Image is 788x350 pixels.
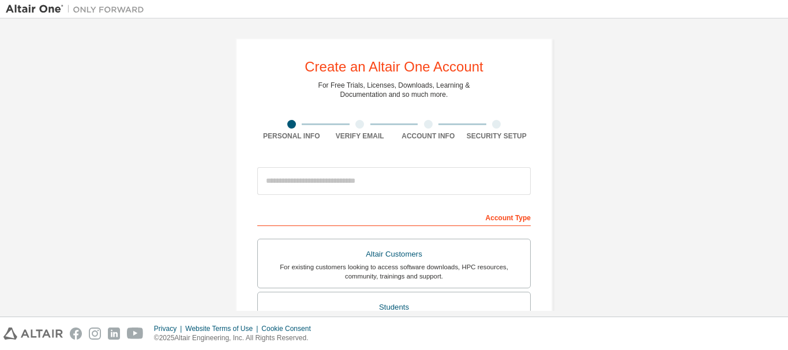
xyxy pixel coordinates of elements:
p: © 2025 Altair Engineering, Inc. All Rights Reserved. [154,333,318,343]
img: Altair One [6,3,150,15]
img: instagram.svg [89,328,101,340]
img: altair_logo.svg [3,328,63,340]
div: Students [265,299,523,315]
div: Account Type [257,208,531,226]
div: Cookie Consent [261,324,317,333]
div: For Free Trials, Licenses, Downloads, Learning & Documentation and so much more. [318,81,470,99]
div: Security Setup [463,131,531,141]
div: Altair Customers [265,246,523,262]
img: facebook.svg [70,328,82,340]
img: linkedin.svg [108,328,120,340]
div: Personal Info [257,131,326,141]
img: youtube.svg [127,328,144,340]
div: Verify Email [326,131,395,141]
div: Privacy [154,324,185,333]
div: Create an Altair One Account [305,60,483,74]
div: Account Info [394,131,463,141]
div: Website Terms of Use [185,324,261,333]
div: For existing customers looking to access software downloads, HPC resources, community, trainings ... [265,262,523,281]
